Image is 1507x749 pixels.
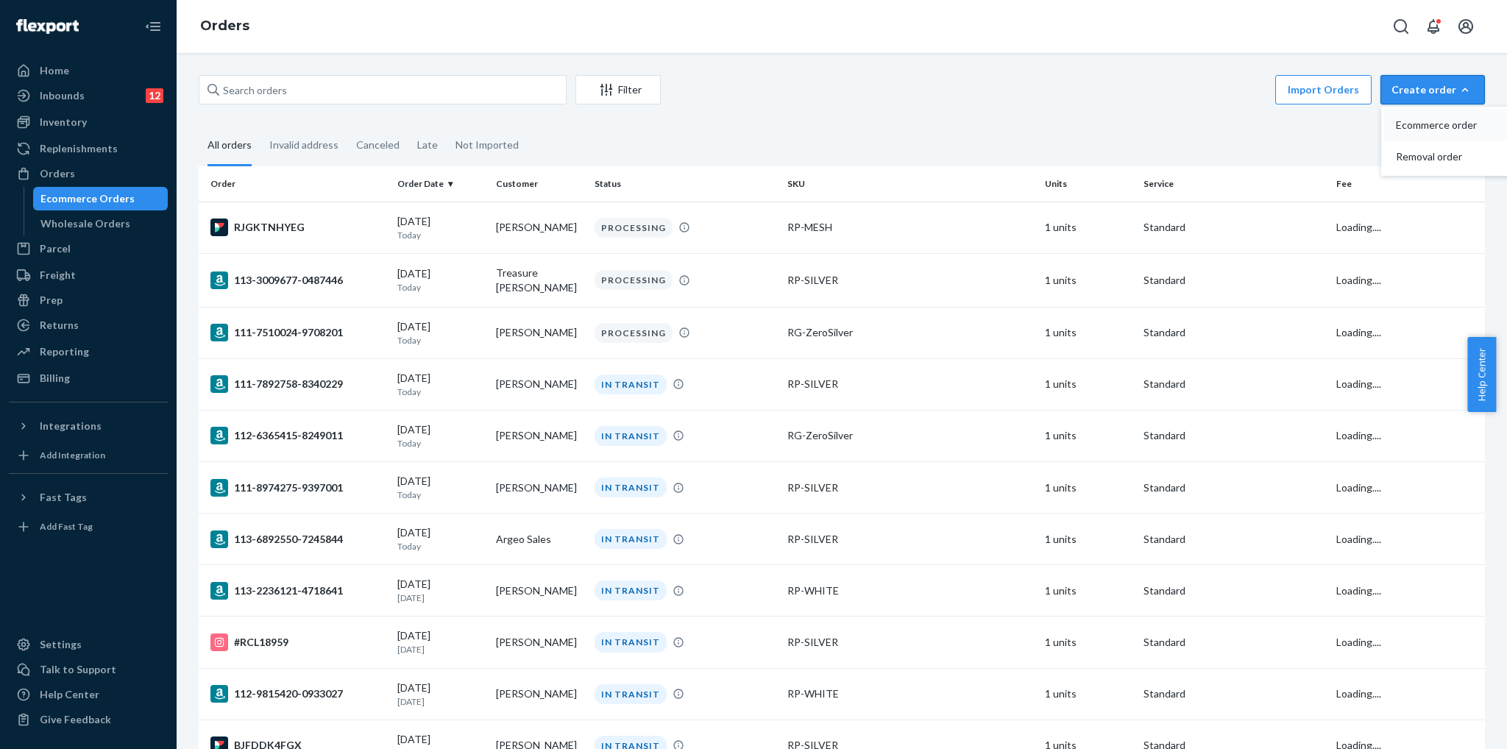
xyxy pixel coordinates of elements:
[9,110,168,134] a: Inventory
[9,288,168,312] a: Prep
[9,444,168,467] a: Add Integration
[9,59,168,82] a: Home
[576,82,660,97] div: Filter
[9,708,168,731] button: Give Feedback
[397,386,484,398] p: Today
[1039,358,1138,410] td: 1 units
[1467,337,1496,412] button: Help Center
[1143,220,1325,235] p: Standard
[40,662,116,677] div: Talk to Support
[40,115,87,129] div: Inventory
[9,84,168,107] a: Inbounds12
[397,525,484,553] div: [DATE]
[1330,358,1485,410] td: Loading....
[1396,152,1487,162] span: Removal order
[40,88,85,103] div: Inbounds
[595,684,667,704] div: IN TRANSIT
[210,375,386,393] div: 111-7892758-8340229
[455,126,519,164] div: Not Imported
[9,263,168,287] a: Freight
[40,268,76,283] div: Freight
[1039,202,1138,253] td: 1 units
[595,632,667,652] div: IN TRANSIT
[490,253,589,307] td: Treasure [PERSON_NAME]
[490,358,589,410] td: [PERSON_NAME]
[1330,617,1485,668] td: Loading....
[1039,514,1138,565] td: 1 units
[210,479,386,497] div: 111-8974275-9397001
[1143,273,1325,288] p: Standard
[9,515,168,539] a: Add Fast Tag
[1039,410,1138,461] td: 1 units
[575,75,661,104] button: Filter
[1039,307,1138,358] td: 1 units
[397,371,484,398] div: [DATE]
[417,126,438,164] div: Late
[210,530,386,548] div: 113-6892550-7245844
[40,419,102,433] div: Integrations
[1330,668,1485,720] td: Loading....
[1330,166,1485,202] th: Fee
[595,323,673,343] div: PROCESSING
[9,137,168,160] a: Replenishments
[490,565,589,617] td: [PERSON_NAME]
[490,202,589,253] td: [PERSON_NAME]
[199,166,391,202] th: Order
[40,712,111,727] div: Give Feedback
[138,12,168,41] button: Close Navigation
[269,126,338,164] div: Invalid address
[787,480,1033,495] div: RP-SILVER
[1039,668,1138,720] td: 1 units
[397,592,484,604] p: [DATE]
[397,540,484,553] p: Today
[210,271,386,289] div: 113-3009677-0487446
[188,5,261,48] ol: breadcrumbs
[397,474,484,501] div: [DATE]
[1039,166,1138,202] th: Units
[595,529,667,549] div: IN TRANSIT
[787,428,1033,443] div: RG-ZeroSilver
[1330,253,1485,307] td: Loading....
[397,695,484,708] p: [DATE]
[33,212,169,235] a: Wholesale Orders
[16,19,79,34] img: Flexport logo
[1143,325,1325,340] p: Standard
[356,126,400,164] div: Canceled
[397,319,484,347] div: [DATE]
[1330,462,1485,514] td: Loading....
[490,410,589,461] td: [PERSON_NAME]
[40,344,89,359] div: Reporting
[210,427,386,444] div: 112-6365415-8249011
[595,218,673,238] div: PROCESSING
[1143,583,1325,598] p: Standard
[397,422,484,450] div: [DATE]
[1396,120,1487,130] span: Ecommerce order
[9,340,168,363] a: Reporting
[595,581,667,600] div: IN TRANSIT
[397,577,484,604] div: [DATE]
[1138,166,1330,202] th: Service
[787,325,1033,340] div: RG-ZeroSilver
[9,414,168,438] button: Integrations
[210,219,386,236] div: RJGKTNHYEG
[397,281,484,294] p: Today
[1386,12,1416,41] button: Open Search Box
[787,273,1033,288] div: RP-SILVER
[1143,635,1325,650] p: Standard
[40,141,118,156] div: Replenishments
[490,462,589,514] td: [PERSON_NAME]
[40,371,70,386] div: Billing
[397,229,484,241] p: Today
[397,437,484,450] p: Today
[1330,514,1485,565] td: Loading....
[1391,82,1474,97] div: Create order
[397,681,484,708] div: [DATE]
[1451,12,1481,41] button: Open account menu
[595,270,673,290] div: PROCESSING
[490,668,589,720] td: [PERSON_NAME]
[781,166,1039,202] th: SKU
[33,187,169,210] a: Ecommerce Orders
[40,241,71,256] div: Parcel
[787,635,1033,650] div: RP-SILVER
